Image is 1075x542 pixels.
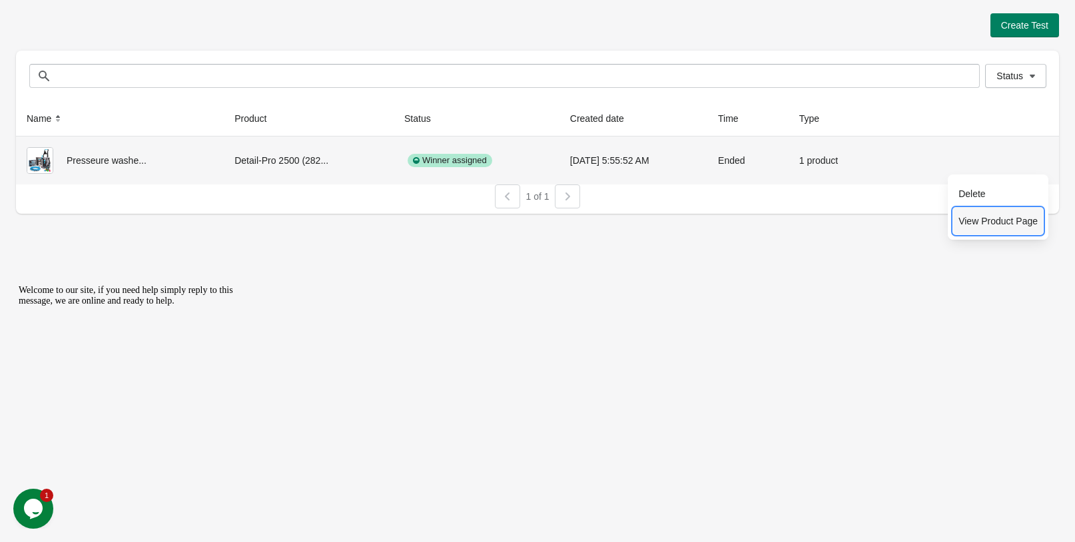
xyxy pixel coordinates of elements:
div: [DATE] 5:55:52 AM [570,147,697,174]
button: Create Test [990,13,1059,37]
button: Created date [565,107,643,131]
button: Type [794,107,838,131]
button: Product [229,107,285,131]
div: Ended [718,147,778,174]
span: Welcome to our site, if you need help simply reply to this message, we are online and ready to help. [5,5,220,26]
button: View Product Page [953,207,1043,234]
div: Detail-Pro 2500 (282... [234,147,383,174]
button: Status [985,64,1046,88]
iframe: chat widget [13,280,253,482]
span: Presseure washe... [67,155,147,166]
button: Time [713,107,757,131]
span: 1 of 1 [526,191,549,202]
button: Status [399,107,450,131]
div: 1 product [799,147,867,174]
iframe: chat widget [13,489,56,529]
div: Welcome to our site, if you need help simply reply to this message, we are online and ready to help. [5,5,245,27]
span: View Product Page [958,214,1038,228]
span: Create Test [1001,20,1048,31]
span: Delete [958,187,1038,200]
div: Winner assigned [408,154,492,167]
button: Delete [953,180,1043,207]
button: Name [21,107,70,131]
span: Status [996,71,1023,81]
